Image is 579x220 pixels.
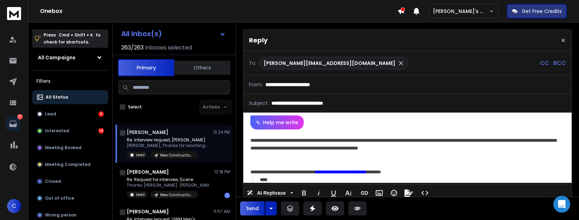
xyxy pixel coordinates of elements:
button: Send [240,201,265,215]
p: [PERSON_NAME], Thanks for reaching out. [127,143,211,148]
p: 11:57 AM [213,209,230,214]
p: Meeting Booked [45,145,81,151]
h3: Filters [32,76,108,86]
p: Lead [136,152,145,158]
p: Closed [45,179,61,184]
button: Primary [118,59,174,76]
p: Press to check for shortcuts. [44,32,100,46]
button: Underline (⌘U) [327,186,340,200]
span: 263 / 263 [121,44,144,52]
button: Insert Link (⌘K) [358,186,371,200]
p: Reply [249,35,268,45]
h3: Inboxes selected [145,44,192,52]
p: Interested [45,128,69,134]
p: Meeting Completed [45,162,91,167]
button: All Status [32,90,108,104]
button: C [7,199,21,213]
button: Code View [418,186,432,200]
button: Meeting Completed [32,158,108,172]
button: Closed [32,174,108,188]
p: 12:24 PM [213,129,230,135]
p: Out of office [45,195,74,201]
p: [PERSON_NAME][EMAIL_ADDRESS][DOMAIN_NAME] [264,60,395,67]
button: Interested14 [32,124,108,138]
div: 1 [224,193,230,198]
p: CC [540,59,549,67]
span: Cmd + Shift + k [58,31,94,39]
button: More Text [342,186,355,200]
button: Lead4 [32,107,108,121]
span: AI Rephrase [256,190,287,196]
button: Out of office [32,191,108,205]
p: Thanks [PERSON_NAME]. [PERSON_NAME] we have [127,182,211,188]
h1: [PERSON_NAME] [127,129,169,136]
p: New ConstructionX [160,192,194,198]
button: Meeting Booked [32,141,108,155]
button: All Campaigns [32,51,108,65]
p: Wrong person [45,212,77,218]
p: 12:18 PM [214,169,230,175]
p: Re: Interview request, [PERSON_NAME] [127,137,211,143]
h1: All Inbox(s) [121,30,162,37]
h1: [PERSON_NAME] [127,168,169,175]
p: From: [249,81,263,88]
p: BCC [553,59,566,67]
h1: All Campaigns [38,54,75,61]
h1: Onebox [40,7,397,15]
p: Re: Request for interview, Scene [127,177,211,182]
button: Others [174,60,230,75]
p: To: [249,60,256,67]
div: 14 [98,128,104,134]
p: [PERSON_NAME]'s Workspace [433,8,489,15]
button: Bold (⌘B) [297,186,311,200]
a: 37 [6,117,20,131]
p: Lead [136,192,145,197]
p: Lead [45,111,56,117]
button: Help me write [250,115,304,129]
button: Get Free Credits [507,4,567,18]
button: Italic (⌘I) [312,186,325,200]
p: Get Free Credits [522,8,562,15]
button: Signature [402,186,415,200]
p: All Status [46,94,68,100]
label: Select [128,104,142,110]
img: logo [7,7,21,20]
div: 4 [98,111,104,117]
button: All Inbox(s) [116,27,231,41]
button: Insert Image (⌘P) [373,186,386,200]
button: AI Rephrase [245,186,295,200]
p: New ConstructionX [160,153,194,158]
p: 37 [17,114,23,120]
h1: [PERSON_NAME] [127,208,169,215]
div: Open Intercom Messenger [553,196,570,213]
p: Subject: [249,100,269,107]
